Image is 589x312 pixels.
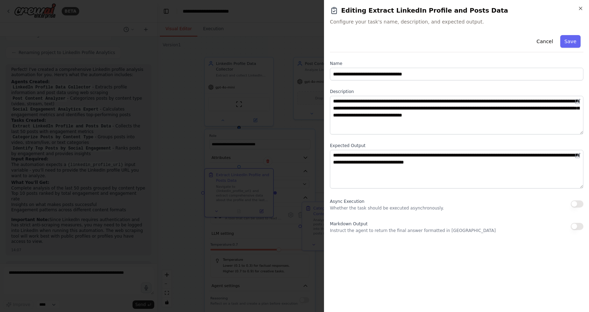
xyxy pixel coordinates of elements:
[560,35,581,48] button: Save
[574,151,582,160] button: Open in editor
[330,205,444,211] p: Whether the task should be executed asynchronously.
[532,35,557,48] button: Cancel
[330,143,583,148] label: Expected Output
[330,6,583,15] h2: Editing Extract LinkedIn Profile and Posts Data
[330,89,583,94] label: Description
[574,97,582,106] button: Open in editor
[330,18,583,25] span: Configure your task's name, description, and expected output.
[330,199,364,204] span: Async Execution
[330,228,496,233] p: Instruct the agent to return the final answer formatted in [GEOGRAPHIC_DATA]
[330,61,583,66] label: Name
[330,221,367,226] span: Markdown Output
